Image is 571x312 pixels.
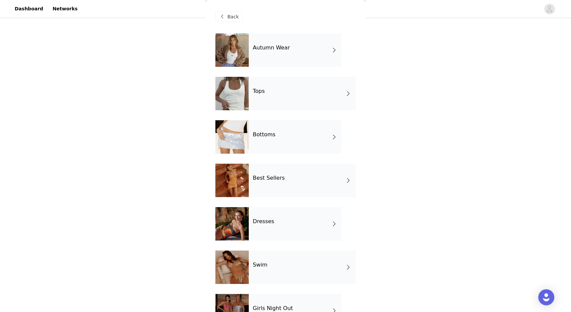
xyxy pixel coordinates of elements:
[11,1,47,16] a: Dashboard
[253,88,265,94] h4: Tops
[253,45,290,51] h4: Autumn Wear
[253,305,293,311] h4: Girls Night Out
[48,1,81,16] a: Networks
[538,289,554,305] div: Open Intercom Messenger
[546,4,553,14] div: avatar
[253,218,274,224] h4: Dresses
[227,13,239,20] span: Back
[253,262,267,268] h4: Swim
[253,132,275,138] h4: Bottoms
[253,175,285,181] h4: Best Sellers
